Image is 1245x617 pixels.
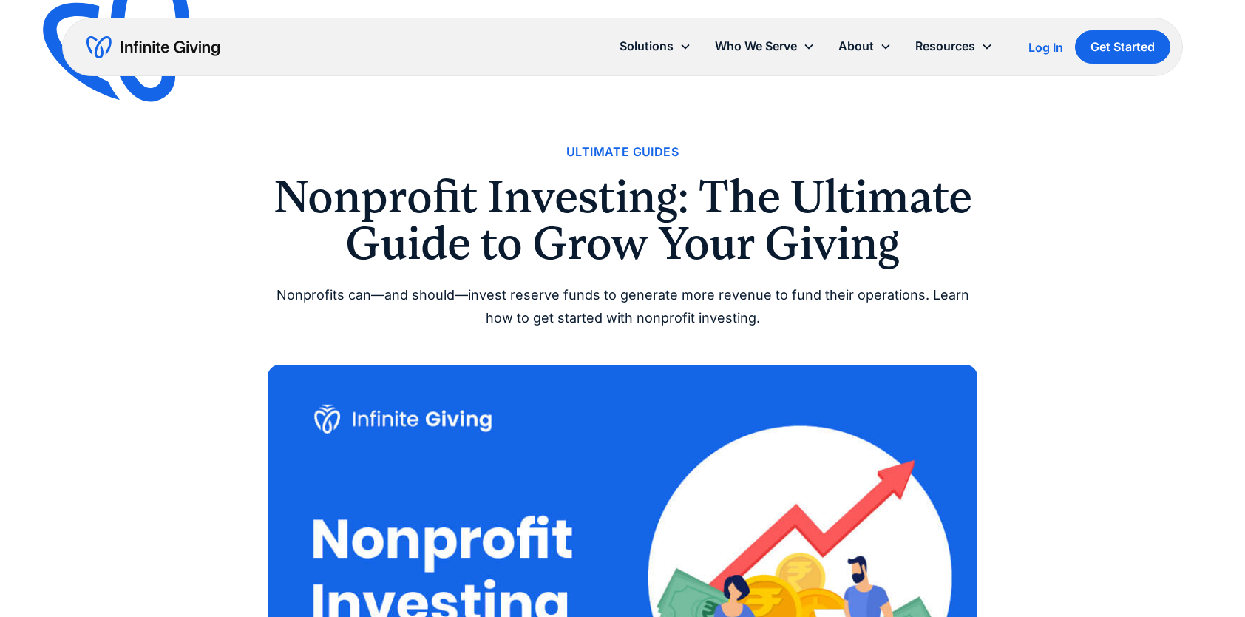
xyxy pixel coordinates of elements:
h1: Nonprofit Investing: The Ultimate Guide to Grow Your Giving [268,174,977,266]
div: Nonprofits can—and should—invest reserve funds to generate more revenue to fund their operations.... [268,284,977,329]
a: home [86,36,220,59]
a: Get Started [1075,30,1170,64]
div: Who We Serve [715,36,797,56]
div: About [827,30,903,62]
div: Resources [915,36,975,56]
div: Solutions [620,36,674,56]
div: Who We Serve [703,30,827,62]
div: Resources [903,30,1005,62]
div: About [838,36,874,56]
a: Ultimate Guides [566,142,679,162]
div: Log In [1028,41,1063,53]
div: Solutions [608,30,703,62]
a: Log In [1028,38,1063,56]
